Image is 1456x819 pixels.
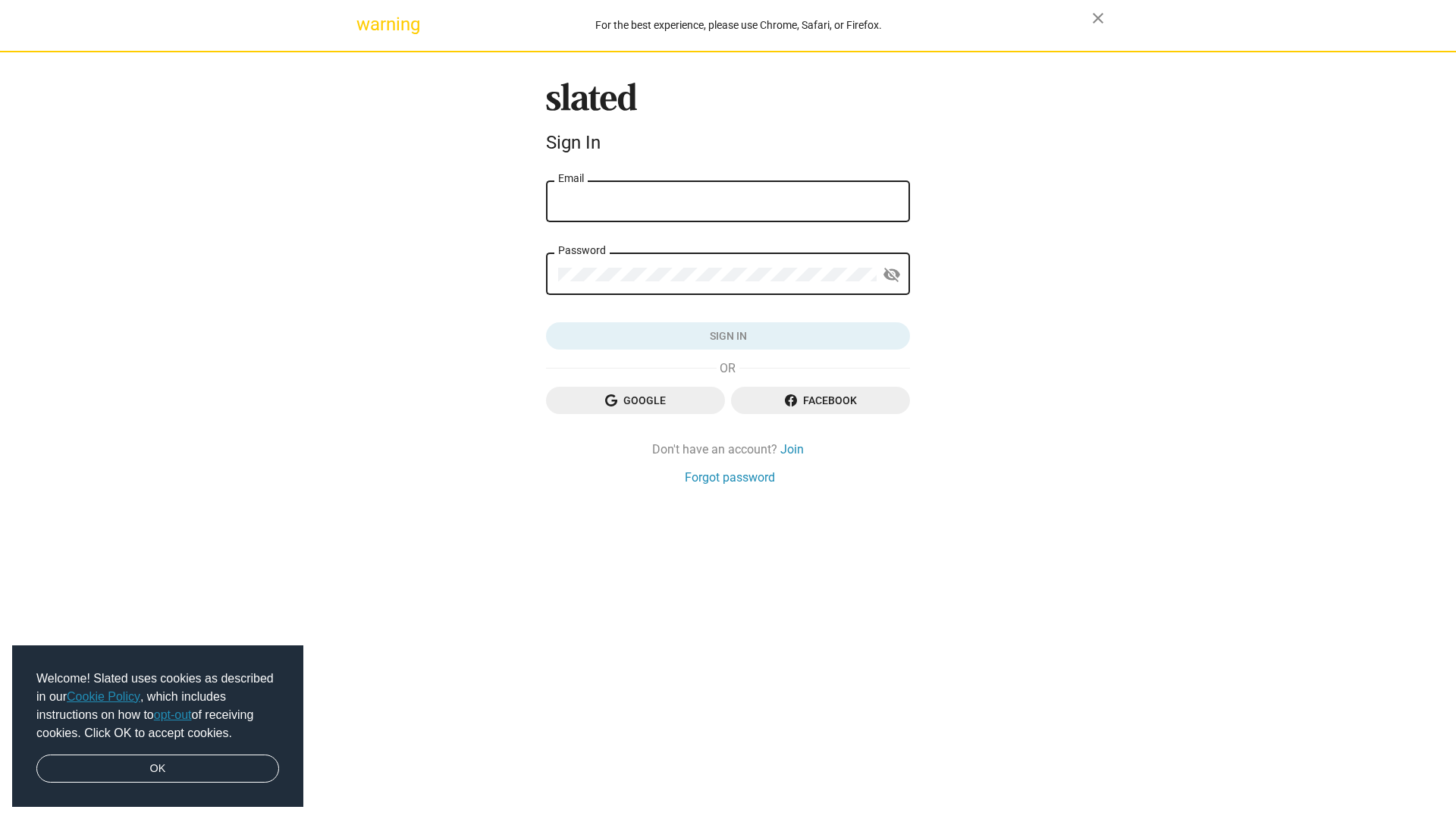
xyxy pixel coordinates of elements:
mat-icon: warning [356,15,375,33]
button: Show password [877,260,907,290]
sl-branding: Sign In [546,83,910,160]
a: Cookie Policy [67,690,140,703]
button: Google [546,387,725,414]
div: Sign In [546,132,910,153]
mat-icon: close [1089,9,1107,27]
div: For the best experience, please use Chrome, Safari, or Firefox. [385,15,1092,36]
div: Don't have an account? [546,441,910,457]
mat-icon: visibility_off [883,263,901,287]
a: opt-out [154,708,192,721]
button: Facebook [731,387,910,414]
span: Welcome! Slated uses cookies as described in our , which includes instructions on how to of recei... [36,670,279,742]
span: Facebook [743,387,898,414]
a: Join [780,441,804,457]
span: Google [558,387,713,414]
div: cookieconsent [12,645,303,808]
a: Forgot password [685,469,775,485]
a: dismiss cookie message [36,755,279,783]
